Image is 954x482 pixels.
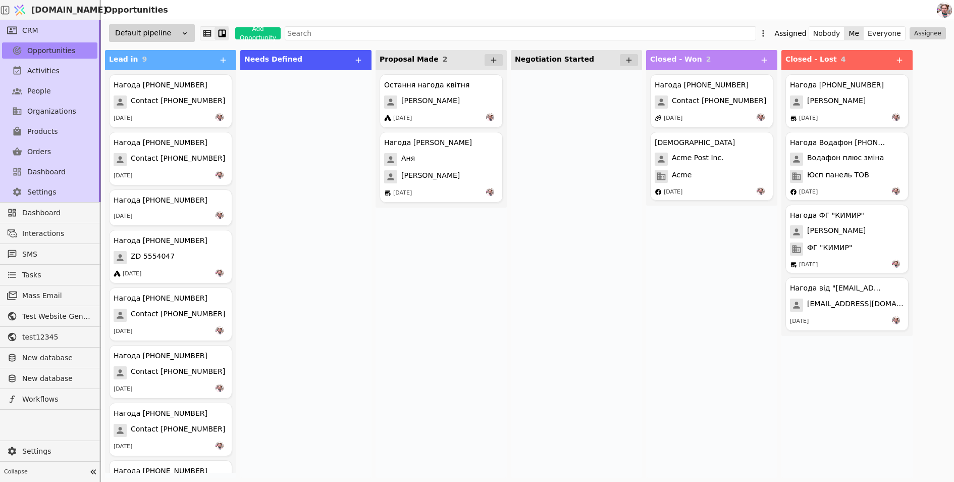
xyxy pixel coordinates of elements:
[216,326,224,334] img: Хр
[2,184,97,200] a: Settings
[807,153,884,166] span: Водафон плюс зміна
[27,66,60,76] span: Activities
[2,246,97,262] a: SMS
[131,251,175,264] span: ZD 5554047
[2,350,97,366] a: New database
[2,308,97,324] a: Test Website General template
[114,293,207,304] div: Нагода [PHONE_NUMBER]
[109,74,232,128] div: Нагода [PHONE_NUMBER]Contact [PHONE_NUMBER][DATE]Хр
[109,345,232,399] div: Нагода [PHONE_NUMBER]Contact [PHONE_NUMBER][DATE]Хр
[799,188,818,197] div: [DATE]
[807,95,866,109] span: [PERSON_NAME]
[244,55,302,63] span: Needs Defined
[22,394,92,405] span: Workflows
[486,113,494,121] img: Хр
[22,25,38,36] span: CRM
[31,4,107,16] span: [DOMAIN_NAME]
[655,80,749,90] div: Нагода [PHONE_NUMBER]
[655,188,662,196] img: facebook.svg
[785,55,837,63] span: Closed - Lost
[216,113,224,121] img: Хр
[2,143,97,160] a: Orders
[4,468,86,476] span: Collapse
[2,370,97,387] a: New database
[142,55,147,63] span: 9
[892,113,900,121] img: Хр
[114,270,121,277] img: google-ads.svg
[2,123,97,139] a: Products
[114,327,132,336] div: [DATE]
[650,74,773,128] div: Нагода [PHONE_NUMBER]Contact [PHONE_NUMBER][DATE]Хр
[10,1,101,20] a: [DOMAIN_NAME]
[2,22,97,38] a: CRM
[2,267,97,283] a: Tasks
[2,164,97,180] a: Dashboard
[384,137,472,148] div: Нагода [PERSON_NAME]
[2,329,97,345] a: test12345
[664,114,682,123] div: [DATE]
[892,260,900,268] img: Хр
[114,137,207,148] div: Нагода [PHONE_NUMBER]
[2,391,97,407] a: Workflows
[2,103,97,119] a: Organizations
[114,385,132,394] div: [DATE]
[790,137,886,148] div: Нагода Водафон [PHONE_NUMBER]
[114,351,207,361] div: Нагода [PHONE_NUMBER]
[380,132,503,203] div: Нагода [PERSON_NAME]Аня[PERSON_NAME][DATE]Хр
[22,446,92,457] span: Settings
[672,153,724,166] span: Acme Post Inc.
[844,26,864,40] button: Me
[22,353,92,363] span: New database
[672,170,692,183] span: Acme
[2,225,97,242] a: Interactions
[123,270,141,278] div: [DATE]
[114,195,207,206] div: Нагода [PHONE_NUMBER]
[216,269,224,277] img: Хр
[393,114,412,123] div: [DATE]
[22,311,92,322] span: Test Website General template
[655,115,662,122] img: affiliate-program.svg
[486,188,494,196] img: Хр
[790,80,884,90] div: Нагода [PHONE_NUMBER]
[22,291,92,301] span: Mass Email
[790,261,797,268] img: brick-mortar-store.svg
[384,80,469,90] div: Остання нагода квітня
[790,317,809,326] div: [DATE]
[2,83,97,99] a: People
[22,373,92,384] span: New database
[809,26,845,40] button: Nobody
[2,287,97,304] a: Mass Email
[27,45,76,56] span: Opportunities
[774,26,806,40] div: Assigned
[401,170,460,183] span: [PERSON_NAME]
[2,443,97,459] a: Settings
[109,403,232,456] div: Нагода [PHONE_NUMBER]Contact [PHONE_NUMBER][DATE]Хр
[235,27,281,39] button: Add Opportunity
[131,309,225,322] span: Contact [PHONE_NUMBER]
[131,424,225,437] span: Contact [PHONE_NUMBER]
[2,42,97,59] a: Opportunities
[27,106,76,117] span: Organizations
[22,208,92,218] span: Dashboard
[114,235,207,246] div: Нагода [PHONE_NUMBER]
[216,384,224,392] img: Хр
[515,55,594,63] span: Negotiation Started
[910,27,946,39] button: Assignee
[109,55,138,63] span: Lead in
[650,132,773,201] div: [DEMOGRAPHIC_DATA]Acme Post Inc.Acme[DATE]Хр
[785,205,909,273] div: Нагода ФГ "КИМИР"[PERSON_NAME]ФГ "КИМИР"[DATE]Хр
[2,63,97,79] a: Activities
[380,55,439,63] span: Proposal Made
[785,277,909,331] div: Нагода від "[EMAIL_ADDRESS][DOMAIN_NAME]"[EMAIL_ADDRESS][DOMAIN_NAME][DATE]Хр
[131,366,225,379] span: Contact [PHONE_NUMBER]
[401,153,415,166] span: Аня
[114,443,132,451] div: [DATE]
[393,189,412,198] div: [DATE]
[401,95,460,109] span: [PERSON_NAME]
[109,230,232,283] div: Нагода [PHONE_NUMBER]ZD 5554047[DATE]Хр
[22,270,41,280] span: Tasks
[114,114,132,123] div: [DATE]
[12,1,27,20] img: Logo
[807,243,852,256] span: ФГ "КИМИР"
[27,86,51,97] span: People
